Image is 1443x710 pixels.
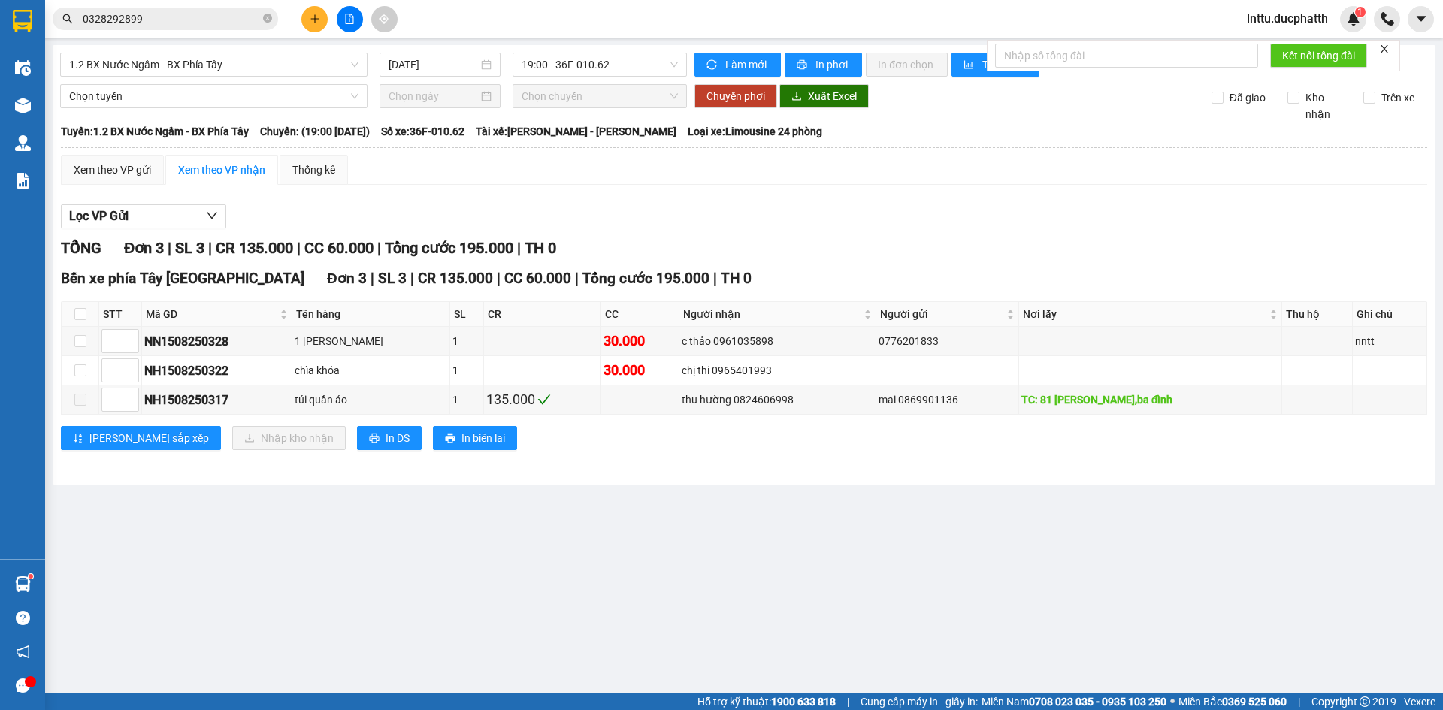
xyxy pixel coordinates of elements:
sup: 1 [29,574,33,579]
button: caret-down [1408,6,1434,32]
strong: 0369 525 060 [1222,696,1287,708]
span: printer [445,433,455,445]
span: down [206,210,218,222]
button: syncLàm mới [694,53,781,77]
div: chìa khóa [295,362,447,379]
span: Chọn chuyến [522,85,678,107]
span: 1.2 BX Nước Ngầm - BX Phía Tây [69,53,358,76]
img: solution-icon [15,173,31,189]
span: Cung cấp máy in - giấy in: [861,693,978,710]
button: Lọc VP Gửi [61,204,226,228]
th: Tên hàng [292,302,450,327]
button: In đơn chọn [866,53,948,77]
span: caret-down [1414,12,1428,26]
div: 1 [452,333,481,349]
div: 1 [452,362,481,379]
td: NH1508250317 [142,385,292,415]
span: TỔNG [61,239,101,257]
span: download [791,91,802,103]
th: STT [99,302,142,327]
span: CR 135.000 [418,270,493,287]
span: In biên lai [461,430,505,446]
button: plus [301,6,328,32]
img: warehouse-icon [15,60,31,76]
div: 135.000 [486,389,598,410]
div: 1 [PERSON_NAME] [295,333,447,349]
span: Đã giao [1224,89,1272,106]
span: [PERSON_NAME] sắp xếp [89,430,209,446]
div: nntt [1355,333,1424,349]
span: Đơn 3 [327,270,367,287]
span: TH 0 [721,270,752,287]
span: copyright [1360,696,1370,707]
button: bar-chartThống kê [951,53,1039,77]
span: | [377,239,381,257]
div: c thảo 0961035898 [682,333,873,349]
img: icon-new-feature [1347,12,1360,26]
button: printerIn phơi [785,53,862,77]
span: CC 60.000 [504,270,571,287]
th: Thu hộ [1282,302,1353,327]
span: Chuyến: (19:00 [DATE]) [260,123,370,140]
span: printer [369,433,380,445]
span: search [62,14,73,24]
span: message [16,678,30,693]
input: Chọn ngày [389,88,478,104]
span: Chọn tuyến [69,85,358,107]
th: CR [484,302,601,327]
div: thu hường 0824606998 [682,391,873,408]
span: Số xe: 36F-010.62 [381,123,464,140]
span: Miền Nam [982,693,1166,710]
button: aim [371,6,398,32]
div: chị thi 0965401993 [682,362,873,379]
div: 30.000 [604,360,676,381]
div: TC: 81 [PERSON_NAME],ba đình [1021,391,1279,408]
span: close-circle [263,12,272,26]
span: | [208,239,212,257]
span: printer [797,59,809,71]
span: Làm mới [725,56,769,73]
span: close [1379,44,1390,54]
span: Lọc VP Gửi [69,207,129,225]
span: | [847,693,849,710]
span: Kết nối tổng đài [1282,47,1355,64]
button: downloadNhập kho nhận [232,426,346,450]
th: Ghi chú [1353,302,1427,327]
span: lnttu.ducphatth [1235,9,1340,28]
span: Đơn 3 [124,239,164,257]
span: sort-ascending [73,433,83,445]
div: NN1508250328 [144,332,289,351]
span: Người nhận [683,306,861,322]
span: 1 [1357,7,1363,17]
span: SL 3 [175,239,204,257]
span: Miền Bắc [1178,693,1287,710]
div: 0776201833 [879,333,1016,349]
td: NH1508250322 [142,356,292,385]
div: 30.000 [604,331,676,352]
div: mai 0869901136 [879,391,1016,408]
div: 1 [452,391,481,408]
button: printerIn DS [357,426,422,450]
span: file-add [344,14,355,24]
input: Nhập số tổng đài [995,44,1258,68]
span: In phơi [815,56,850,73]
sup: 1 [1355,7,1366,17]
span: notification [16,645,30,659]
span: | [517,239,521,257]
input: Tìm tên, số ĐT hoặc mã đơn [83,11,260,27]
span: question-circle [16,611,30,625]
span: TH 0 [525,239,556,257]
button: Chuyển phơi [694,84,777,108]
img: warehouse-icon [15,576,31,592]
span: Loại xe: Limousine 24 phòng [688,123,822,140]
span: | [1298,693,1300,710]
span: Bến xe phía Tây [GEOGRAPHIC_DATA] [61,270,304,287]
span: Mã GD [146,306,277,322]
th: SL [450,302,484,327]
span: Kho nhận [1299,89,1352,122]
span: | [410,270,414,287]
span: aim [379,14,389,24]
span: SL 3 [378,270,407,287]
span: | [371,270,374,287]
span: In DS [386,430,410,446]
